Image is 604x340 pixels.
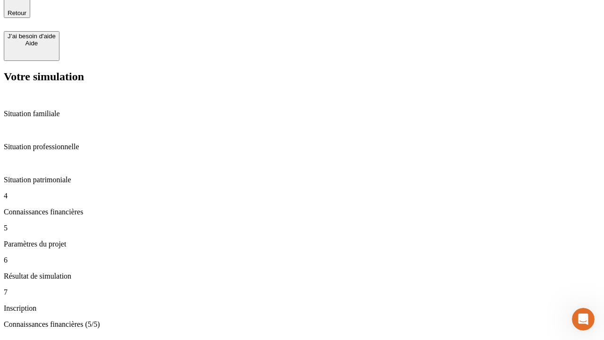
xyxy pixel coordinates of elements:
[4,110,600,118] p: Situation familiale
[4,192,600,200] p: 4
[4,256,600,264] p: 6
[4,143,600,151] p: Situation professionnelle
[8,9,26,17] span: Retour
[8,40,56,47] div: Aide
[4,208,600,216] p: Connaissances financières
[8,33,56,40] div: J’ai besoin d'aide
[572,308,595,331] iframe: Intercom live chat
[4,288,600,297] p: 7
[4,176,600,184] p: Situation patrimoniale
[4,224,600,232] p: 5
[4,31,59,61] button: J’ai besoin d'aideAide
[4,304,600,313] p: Inscription
[4,240,600,248] p: Paramètres du projet
[4,272,600,280] p: Résultat de simulation
[4,320,600,329] p: Connaissances financières (5/5)
[4,70,600,83] h2: Votre simulation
